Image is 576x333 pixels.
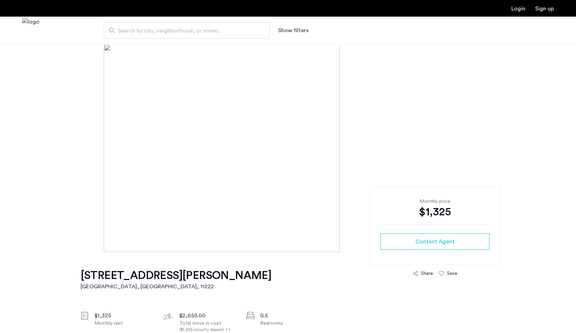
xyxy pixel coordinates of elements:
[421,270,433,277] div: Share
[81,269,272,291] a: [STREET_ADDRESS][PERSON_NAME][GEOGRAPHIC_DATA], [GEOGRAPHIC_DATA], 11222
[260,312,318,320] div: 0.5
[179,312,237,320] div: $2,650.00
[81,269,272,282] h1: [STREET_ADDRESS][PERSON_NAME]
[381,233,490,250] button: button
[535,6,554,11] a: Registration
[447,270,457,277] div: Save
[22,18,39,44] img: logo
[22,18,39,44] a: Cazamio Logo
[94,312,153,320] div: $1,325
[81,282,272,291] h2: [GEOGRAPHIC_DATA], [GEOGRAPHIC_DATA] , 11222
[118,27,250,35] span: Search by city, neighborhood, or street.
[94,320,153,327] div: Monthly rent
[104,22,270,39] input: Apartment Search
[381,198,490,205] div: Monthly price
[415,237,455,246] span: Contact Agent
[511,6,525,11] a: Login
[260,320,318,327] div: Bedrooms
[104,44,473,252] img: [object%20Object]
[278,26,309,35] button: Show or hide filters
[381,205,490,219] div: $1,325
